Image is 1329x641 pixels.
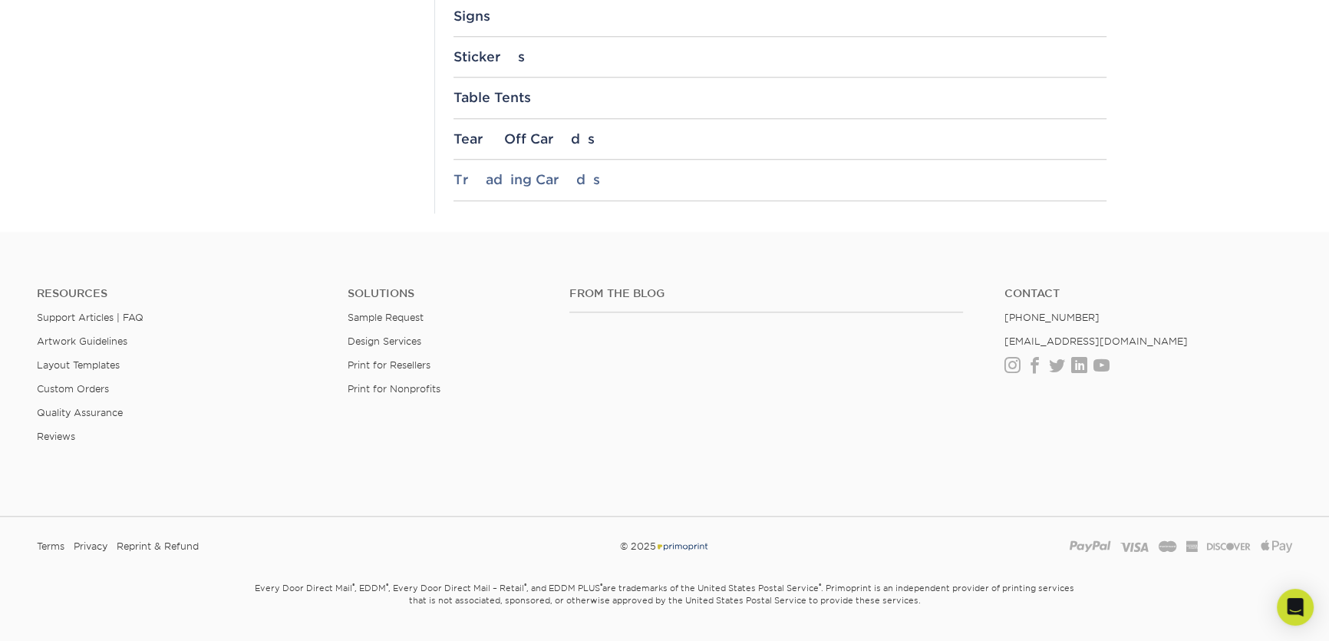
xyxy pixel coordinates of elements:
[37,312,143,323] a: Support Articles | FAQ
[348,312,424,323] a: Sample Request
[600,582,602,590] sup: ®
[453,172,1106,187] div: Trading Cards
[655,540,709,552] img: Primoprint
[1004,335,1188,347] a: [EMAIL_ADDRESS][DOMAIN_NAME]
[37,407,123,418] a: Quality Assurance
[386,582,388,590] sup: ®
[74,535,107,558] a: Privacy
[348,383,440,395] a: Print for Nonprofits
[37,335,127,347] a: Artwork Guidelines
[1004,312,1100,323] a: [PHONE_NUMBER]
[1277,589,1314,626] div: Open Intercom Messenger
[37,383,109,395] a: Custom Orders
[37,287,325,300] h4: Resources
[37,359,120,371] a: Layout Templates
[453,49,1106,64] div: Stickers
[524,582,526,590] sup: ®
[569,287,963,300] h4: From the Blog
[117,535,199,558] a: Reprint & Refund
[1004,287,1292,300] a: Contact
[352,582,355,590] sup: ®
[453,90,1106,105] div: Table Tents
[37,535,64,558] a: Terms
[453,8,1106,24] div: Signs
[819,582,821,590] sup: ®
[453,131,1106,147] div: Tear Off Cards
[348,335,421,347] a: Design Services
[348,359,430,371] a: Print for Resellers
[37,431,75,442] a: Reviews
[348,287,546,300] h4: Solutions
[451,535,877,558] div: © 2025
